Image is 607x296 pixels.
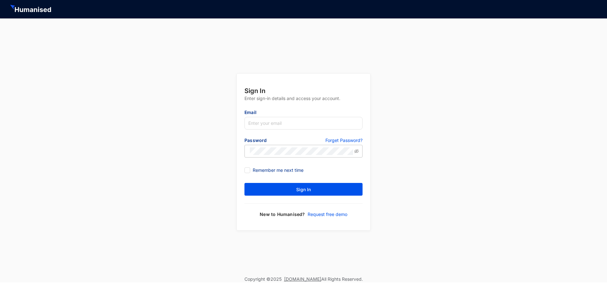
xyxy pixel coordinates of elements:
input: Enter your email [244,117,363,130]
a: Request free demo [305,211,347,218]
span: eye-invisible [354,149,359,153]
button: Sign In [244,183,363,196]
p: New to Humanised? [260,211,305,218]
span: Remember me next time [250,167,306,174]
p: Sign In [244,86,363,95]
span: Sign In [296,186,311,193]
img: HeaderHumanisedNameIcon.51e74e20af0cdc04d39a069d6394d6d9.svg [10,5,52,14]
p: Copyright © 2025 All Rights Reserved. [244,276,363,282]
p: Email [244,109,363,117]
a: Forget Password? [325,137,363,145]
p: Enter sign-in details and access your account. [244,95,363,109]
p: Password [244,137,303,145]
a: [DOMAIN_NAME] [284,276,321,282]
